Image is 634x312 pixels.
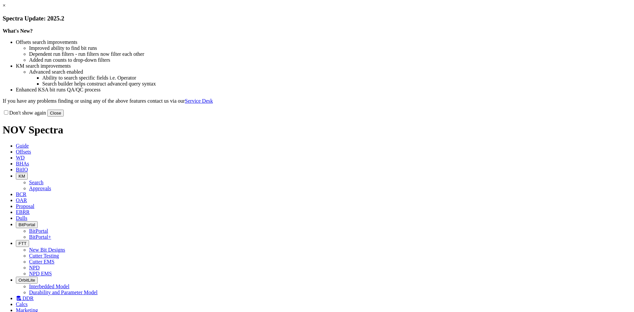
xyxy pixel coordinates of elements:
a: Search [29,180,44,185]
span: WD [16,155,25,160]
span: Dulls [16,215,27,221]
span: Calcs [16,301,28,307]
span: OrbitLite [18,278,35,283]
button: Close [47,110,64,117]
a: Service Desk [185,98,213,104]
strong: What's New? [3,28,33,34]
a: Approvals [29,186,51,191]
h1: NOV Spectra [3,124,631,136]
li: Search builder helps construct advanced query syntax [42,81,631,87]
span: FTT [18,241,26,246]
h3: Spectra Update: 2025.2 [3,15,631,22]
span: BitIQ [16,167,28,172]
li: KM search improvements [16,63,631,69]
a: Interbedded Model [29,284,69,289]
li: Enhanced KSA bit runs QA/QC process [16,87,631,93]
input: Don't show again [4,110,8,115]
li: Offsets search improvements [16,39,631,45]
span: Offsets [16,149,31,155]
span: OAR [16,197,27,203]
span: Guide [16,143,29,149]
a: NPD [29,265,40,270]
a: BitPortal+ [29,234,51,240]
a: Cutter EMS [29,259,54,264]
span: KM [18,174,25,179]
li: Dependent run filters - run filters now filter each other [29,51,631,57]
span: EBRR [16,209,30,215]
span: BitPortal [18,222,35,227]
li: Improved ability to find bit runs [29,45,631,51]
li: Added run counts to drop-down filters [29,57,631,63]
a: Durability and Parameter Model [29,290,98,295]
a: NPD EMS [29,271,52,276]
a: × [3,3,6,8]
label: Don't show again [3,110,46,116]
span: DDR [22,295,34,301]
span: BHAs [16,161,29,166]
a: Cutter Testing [29,253,59,259]
li: Ability to search specific fields i.e. Operator [42,75,631,81]
span: BCR [16,191,26,197]
a: BitPortal [29,228,48,234]
li: Advanced search enabled [29,69,631,75]
span: Proposal [16,203,34,209]
p: If you have any problems finding or using any of the above features contact us via our [3,98,631,104]
a: New Bit Designs [29,247,65,253]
